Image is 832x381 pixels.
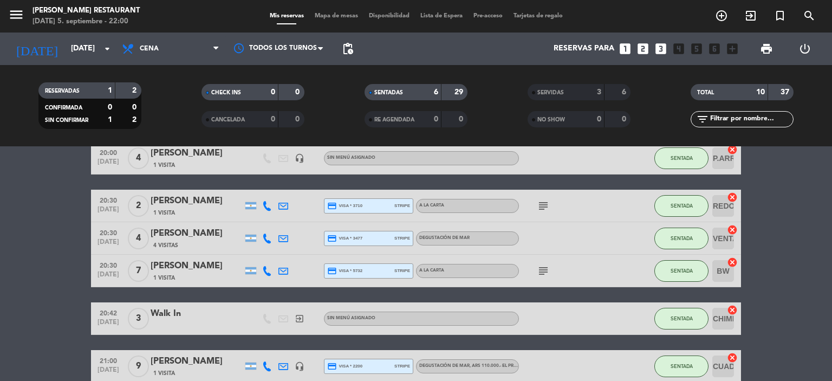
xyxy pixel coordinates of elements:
[128,308,149,330] span: 3
[622,115,628,123] strong: 0
[363,13,415,19] span: Disponibilidad
[128,147,149,169] span: 4
[394,363,410,370] span: stripe
[211,90,241,95] span: CHECK INS
[295,88,302,96] strong: 0
[140,45,159,53] span: Cena
[95,226,122,238] span: 20:30
[672,42,686,56] i: looks_4
[327,234,362,243] span: visa * 3477
[654,42,668,56] i: looks_3
[727,352,738,363] i: cancel
[95,271,122,283] span: [DATE]
[537,90,564,95] span: SERVIDAS
[773,9,786,22] i: turned_in_not
[537,264,550,277] i: subject
[696,113,709,126] i: filter_list
[153,161,175,170] span: 1 Visita
[671,203,693,209] span: SENTADA
[295,115,302,123] strong: 0
[785,33,824,65] div: LOG OUT
[419,364,713,368] span: Degustación de Mar
[803,9,816,22] i: search
[727,224,738,235] i: cancel
[671,268,693,274] span: SENTADA
[671,235,693,241] span: SENTADA
[309,13,363,19] span: Mapa de mesas
[419,236,470,240] span: Degustación de Mar
[374,117,414,122] span: RE AGENDADA
[132,104,139,111] strong: 0
[45,88,80,94] span: RESERVADAS
[454,88,465,96] strong: 29
[128,356,149,377] span: 9
[394,202,410,209] span: stripe
[327,316,375,320] span: Sin menú asignado
[151,259,243,273] div: [PERSON_NAME]
[327,201,362,211] span: visa * 3710
[95,238,122,251] span: [DATE]
[151,354,243,369] div: [PERSON_NAME]
[8,37,66,61] i: [DATE]
[151,307,243,321] div: Walk In
[597,88,601,96] strong: 3
[654,147,708,169] button: SENTADA
[671,363,693,369] span: SENTADA
[153,209,175,217] span: 1 Visita
[153,369,175,378] span: 1 Visita
[151,227,243,241] div: [PERSON_NAME]
[45,118,88,123] span: SIN CONFIRMAR
[798,42,811,55] i: power_settings_new
[153,241,178,250] span: 4 Visitas
[8,7,24,23] i: menu
[95,306,122,319] span: 20:42
[709,113,793,125] input: Filtrar por nombre...
[8,7,24,27] button: menu
[727,257,738,268] i: cancel
[95,193,122,206] span: 20:30
[654,228,708,249] button: SENTADA
[434,88,438,96] strong: 6
[32,16,140,27] div: [DATE] 5. septiembre - 22:00
[327,234,337,243] i: credit_card
[727,192,738,203] i: cancel
[554,44,614,53] span: Reservas para
[271,88,275,96] strong: 0
[327,361,362,371] span: visa * 2200
[108,116,112,124] strong: 1
[671,315,693,321] span: SENTADA
[636,42,650,56] i: looks_two
[341,42,354,55] span: pending_actions
[537,199,550,212] i: subject
[470,364,713,368] span: , ARS 110.000.- El precio puede sufrir modificaciones sin previo aviso, únicamente a mesa completa
[95,354,122,366] span: 21:00
[151,194,243,208] div: [PERSON_NAME]
[459,115,465,123] strong: 0
[327,156,375,160] span: Sin menú asignado
[327,361,337,371] i: credit_card
[132,87,139,94] strong: 2
[128,195,149,217] span: 2
[108,87,112,94] strong: 1
[151,146,243,160] div: [PERSON_NAME]
[597,115,601,123] strong: 0
[697,90,714,95] span: TOTAL
[394,235,410,242] span: stripe
[468,13,508,19] span: Pre-acceso
[295,153,304,163] i: headset_mic
[744,9,757,22] i: exit_to_app
[654,356,708,377] button: SENTADA
[327,266,362,276] span: visa * 5732
[132,116,139,124] strong: 2
[108,104,112,111] strong: 0
[419,203,444,208] span: A LA CARTA
[618,42,632,56] i: looks_one
[415,13,468,19] span: Lista de Espera
[101,42,114,55] i: arrow_drop_down
[264,13,309,19] span: Mis reservas
[45,105,82,111] span: CONFIRMADA
[690,42,704,56] i: looks_5
[537,117,565,122] span: NO SHOW
[725,42,739,56] i: add_box
[654,195,708,217] button: SENTADA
